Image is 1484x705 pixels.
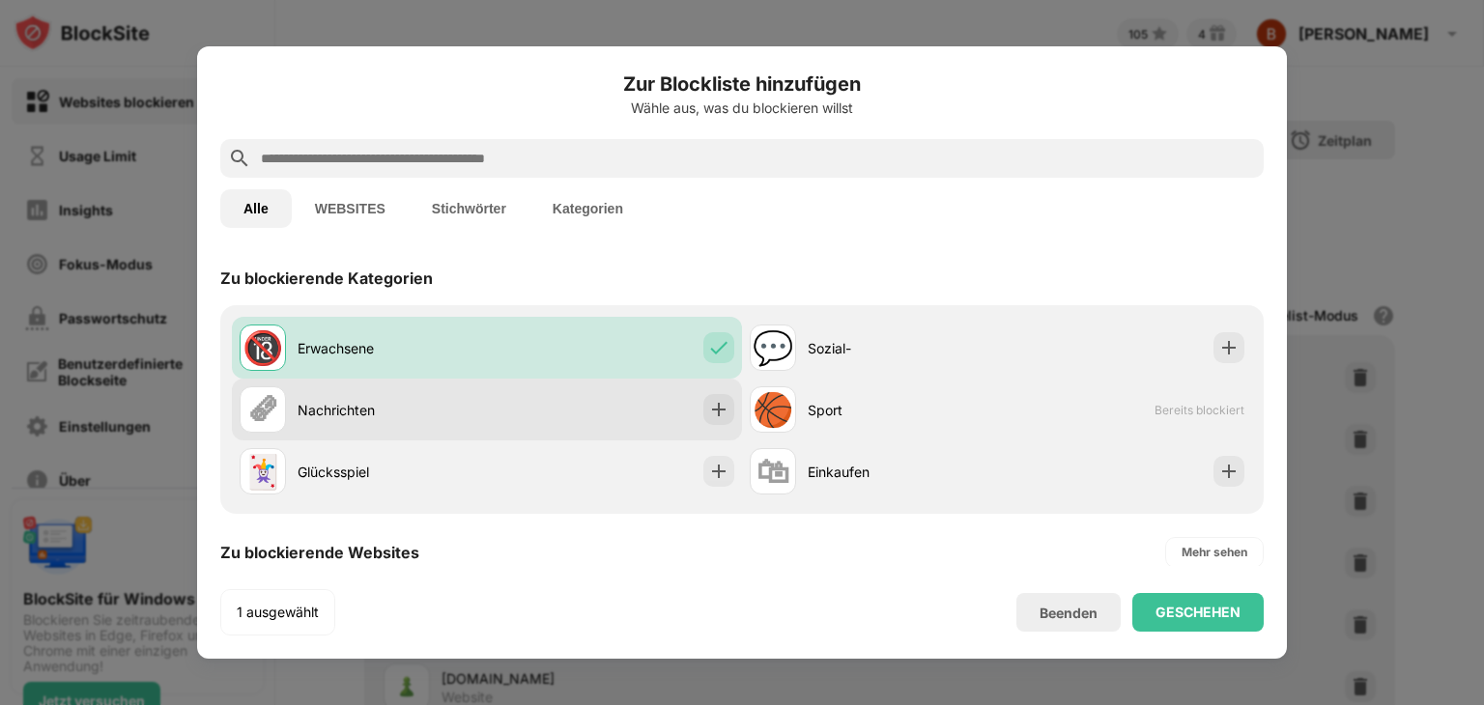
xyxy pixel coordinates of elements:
[243,452,283,492] div: 🃏
[228,147,251,170] img: search.svg
[246,390,279,430] div: 🗞
[756,452,789,492] div: 🛍
[529,189,646,228] button: Kategorien
[409,189,529,228] button: Stichwörter
[220,268,433,288] div: Zu blockierende Kategorien
[1156,605,1241,620] div: GESCHEHEN
[298,400,487,420] div: Nachrichten
[1040,605,1098,621] div: Beenden
[1182,543,1247,562] div: Mehr sehen
[808,462,997,482] div: Einkaufen
[243,328,283,368] div: 🔞
[753,328,793,368] div: 💬
[237,603,319,622] div: 1 ausgewählt
[753,390,793,430] div: 🏀
[808,338,997,358] div: Sozial-
[292,189,409,228] button: WEBSITES
[220,543,419,562] div: Zu blockierende Websites
[220,70,1264,99] h6: Zur Blockliste hinzufügen
[808,400,997,420] div: Sport
[220,100,1264,116] div: Wähle aus, was du blockieren willst
[298,338,487,358] div: Erwachsene
[298,462,487,482] div: Glücksspiel
[220,189,292,228] button: Alle
[1155,403,1244,417] span: Bereits blockiert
